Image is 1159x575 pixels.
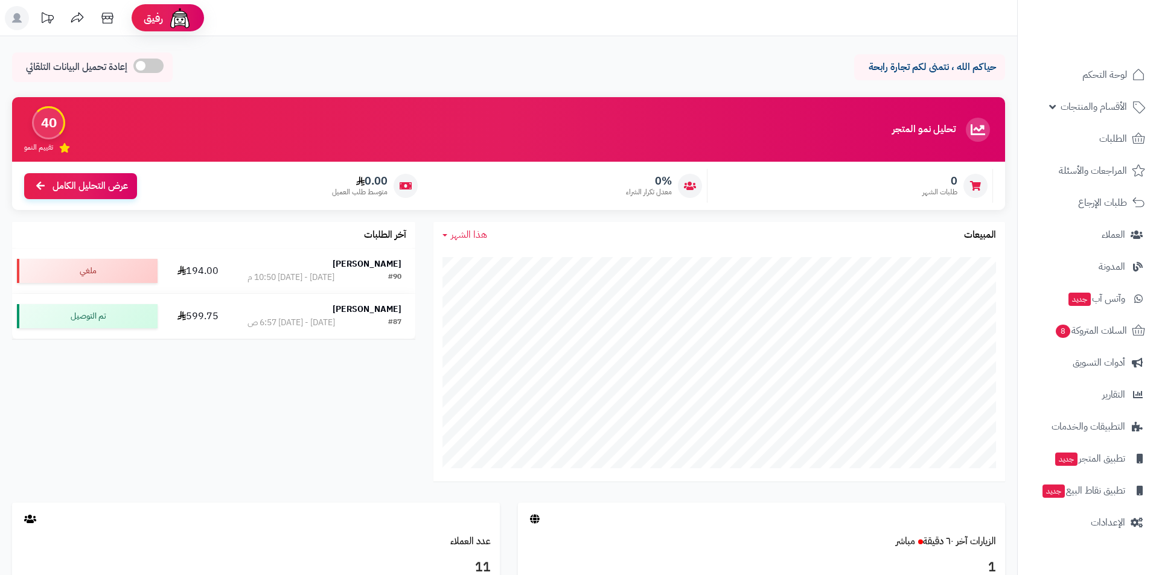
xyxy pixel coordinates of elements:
[451,227,487,242] span: هذا الشهر
[1042,484,1065,498] span: جديد
[922,187,957,197] span: طلبات الشهر
[1025,188,1152,217] a: طلبات الإرجاع
[388,317,401,329] div: #87
[1102,226,1125,243] span: العملاء
[863,60,996,74] p: حياكم الله ، نتمنى لكم تجارة رابحة
[1091,514,1125,531] span: الإعدادات
[333,303,401,316] strong: [PERSON_NAME]
[1054,450,1125,467] span: تطبيق المتجر
[168,6,192,30] img: ai-face.png
[1025,348,1152,377] a: أدوات التسويق
[17,304,158,328] div: تم التوصيل
[1056,325,1070,338] span: 8
[1099,258,1125,275] span: المدونة
[450,534,491,548] a: عدد العملاء
[1077,34,1148,59] img: logo-2.png
[1025,444,1152,473] a: تطبيق المتجرجديد
[1025,412,1152,441] a: التطبيقات والخدمات
[964,230,996,241] h3: المبيعات
[1061,98,1127,115] span: الأقسام والمنتجات
[1041,482,1125,499] span: تطبيق نقاط البيع
[626,174,672,188] span: 0%
[24,173,137,199] a: عرض التحليل الكامل
[1099,130,1127,147] span: الطلبات
[162,249,234,293] td: 194.00
[162,294,234,338] td: 599.75
[896,534,996,548] a: الزيارات آخر ٦٠ دقيقةمباشر
[1068,293,1091,306] span: جديد
[1073,354,1125,371] span: أدوات التسويق
[17,259,158,283] div: ملغي
[1059,162,1127,179] span: المراجعات والأسئلة
[53,179,128,193] span: عرض التحليل الكامل
[247,317,335,329] div: [DATE] - [DATE] 6:57 ص
[1025,508,1152,537] a: الإعدادات
[1025,124,1152,153] a: الطلبات
[24,142,53,153] span: تقييم النمو
[1025,380,1152,409] a: التقارير
[1025,476,1152,505] a: تطبيق نقاط البيعجديد
[364,230,406,241] h3: آخر الطلبات
[896,534,915,548] small: مباشر
[442,228,487,242] a: هذا الشهر
[892,124,956,135] h3: تحليل نمو المتجر
[1078,194,1127,211] span: طلبات الإرجاع
[1055,453,1078,466] span: جديد
[1055,322,1127,339] span: السلات المتروكة
[332,187,388,197] span: متوسط طلب العميل
[1082,66,1127,83] span: لوحة التحكم
[333,258,401,270] strong: [PERSON_NAME]
[388,272,401,284] div: #90
[1025,60,1152,89] a: لوحة التحكم
[26,60,127,74] span: إعادة تحميل البيانات التلقائي
[1052,418,1125,435] span: التطبيقات والخدمات
[626,187,672,197] span: معدل تكرار الشراء
[1067,290,1125,307] span: وآتس آب
[32,6,62,33] a: تحديثات المنصة
[1025,220,1152,249] a: العملاء
[1025,316,1152,345] a: السلات المتروكة8
[1025,252,1152,281] a: المدونة
[1102,386,1125,403] span: التقارير
[247,272,334,284] div: [DATE] - [DATE] 10:50 م
[144,11,163,25] span: رفيق
[922,174,957,188] span: 0
[1025,156,1152,185] a: المراجعات والأسئلة
[1025,284,1152,313] a: وآتس آبجديد
[332,174,388,188] span: 0.00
